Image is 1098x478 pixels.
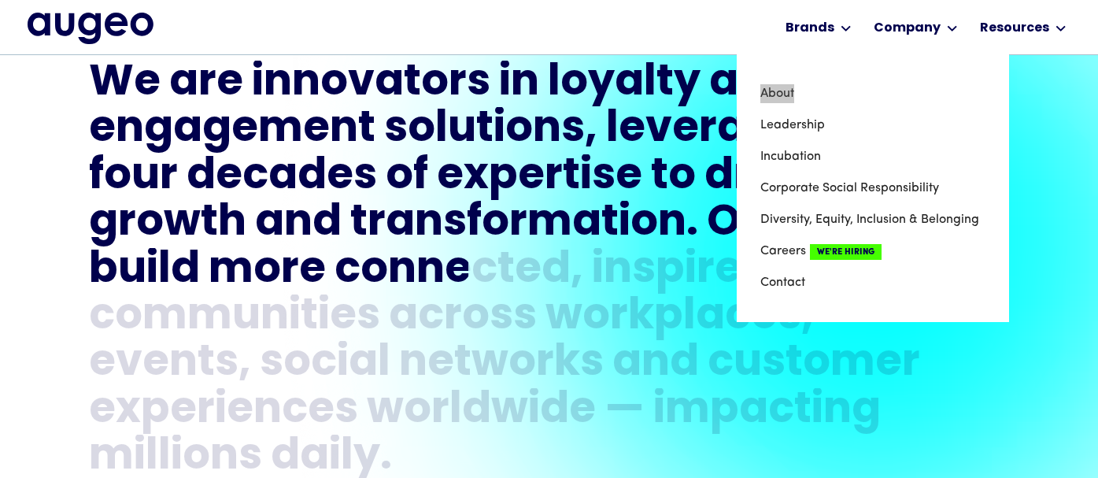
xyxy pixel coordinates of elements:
[28,13,153,46] a: home
[89,248,200,295] div: build
[350,201,698,247] div: transformation.
[187,154,377,201] div: decades
[760,141,985,172] a: Incubation
[437,154,642,201] div: expertise
[760,172,985,204] a: Corporate Social Responsibility
[760,78,985,109] a: About
[612,341,699,387] div: and
[252,61,490,107] div: innovators
[707,201,787,247] div: Our
[384,107,597,154] div: solutions,
[874,19,941,38] div: Company
[545,295,814,341] div: workplaces,
[760,267,985,298] a: Contact
[499,61,539,107] div: in
[810,244,882,260] span: We're Hiring
[708,341,920,387] div: customer
[89,107,375,154] div: engagement
[89,341,251,387] div: events,
[786,19,834,38] div: Brands
[260,341,390,387] div: social
[604,388,645,435] div: —
[592,248,771,295] div: inspired
[653,388,881,435] div: impacting
[89,154,178,201] div: four
[89,295,380,341] div: communities
[980,19,1049,38] div: Resources
[399,341,604,387] div: networks
[89,61,161,107] div: We
[367,388,596,435] div: worldwide
[389,295,537,341] div: across
[704,154,817,201] div: drive
[760,109,985,141] a: Leadership
[335,248,583,295] div: connected,
[548,61,701,107] div: loyalty
[760,235,985,267] a: CareersWe're Hiring
[255,201,342,247] div: and
[89,201,246,247] div: growth
[651,154,696,201] div: to
[606,107,845,154] div: leveraging
[386,154,428,201] div: of
[169,61,243,107] div: are
[709,61,796,107] div: and
[89,388,358,435] div: experiences
[737,54,1009,322] nav: Company
[760,204,985,235] a: Diversity, Equity, Inclusion & Belonging
[209,248,326,295] div: more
